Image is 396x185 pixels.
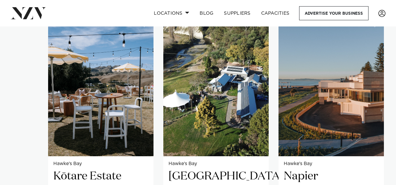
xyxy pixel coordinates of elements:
[53,161,148,166] small: Hawke's Bay
[10,7,46,19] img: nzv-logo.png
[256,6,295,20] a: Capacities
[194,6,219,20] a: BLOG
[299,6,369,20] a: Advertise your business
[169,161,263,166] small: Hawke's Bay
[284,161,379,166] small: Hawke's Bay
[219,6,256,20] a: SUPPLIERS
[149,6,194,20] a: Locations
